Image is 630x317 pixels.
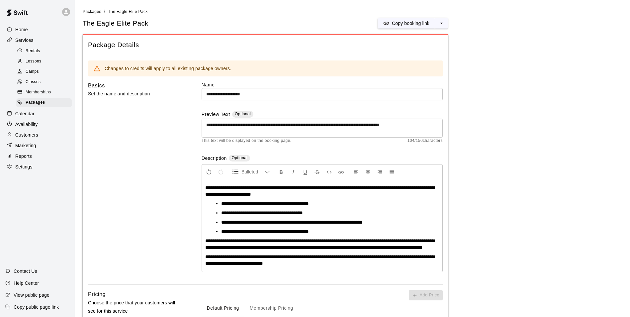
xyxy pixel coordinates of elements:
[378,18,448,29] div: split button
[235,112,251,116] span: Optional
[15,110,35,117] p: Calendar
[26,58,42,65] span: Lessons
[14,280,39,286] p: Help Center
[231,156,247,160] span: Optional
[407,138,443,144] span: 104 / 150 characters
[88,41,443,50] span: Package Details
[16,47,72,56] div: Rentals
[5,25,69,35] a: Home
[5,35,69,45] a: Services
[14,268,37,274] p: Contact Us
[104,8,105,15] li: /
[16,46,75,56] a: Rentals
[378,18,435,29] button: Copy booking link
[435,18,448,29] button: select merge strategy
[16,77,75,87] a: Classes
[202,155,227,162] label: Description
[288,166,299,178] button: Format Italics
[202,81,443,88] label: Name
[26,68,39,75] span: Camps
[5,162,69,172] a: Settings
[16,77,72,87] div: Classes
[5,119,69,129] a: Availability
[362,166,374,178] button: Center Align
[5,141,69,151] a: Marketing
[26,99,45,106] span: Packages
[374,166,386,178] button: Right Align
[83,19,148,28] h5: The Eagle Elite Pack
[16,88,72,97] div: Memberships
[386,166,398,178] button: Justify Align
[202,138,292,144] span: This text will be displayed on the booking page.
[300,166,311,178] button: Format Underline
[229,166,273,178] button: Formatting Options
[323,166,335,178] button: Insert Code
[15,153,32,159] p: Reports
[276,166,287,178] button: Format Bold
[108,9,147,14] span: The Eagle Elite Pack
[335,166,347,178] button: Insert Link
[88,81,105,90] h6: Basics
[16,67,75,77] a: Camps
[5,151,69,161] a: Reports
[26,89,51,96] span: Memberships
[203,166,215,178] button: Undo
[202,111,230,119] label: Preview Text
[14,292,49,298] p: View public page
[244,300,299,316] button: Membership Pricing
[15,26,28,33] p: Home
[15,142,36,149] p: Marketing
[5,109,69,119] a: Calendar
[15,163,33,170] p: Settings
[15,132,38,138] p: Customers
[83,9,101,14] a: Packages
[350,166,362,178] button: Left Align
[392,20,429,27] p: Copy booking link
[88,90,180,98] p: Set the name and description
[83,8,622,15] nav: breadcrumb
[215,166,226,178] button: Redo
[16,98,75,108] a: Packages
[312,166,323,178] button: Format Strikethrough
[15,37,34,44] p: Services
[26,48,40,54] span: Rentals
[15,121,38,128] p: Availability
[202,300,244,316] button: Default Pricing
[16,67,72,76] div: Camps
[14,304,59,310] p: Copy public page link
[5,130,69,140] a: Customers
[16,57,72,66] div: Lessons
[26,79,41,85] span: Classes
[88,290,106,299] h6: Pricing
[16,98,72,107] div: Packages
[88,299,180,315] p: Choose the price that your customers will see for this service
[241,168,265,175] span: Bulleted List
[16,56,75,66] a: Lessons
[105,62,231,74] div: Changes to credits will apply to all existing package owners.
[16,87,75,98] a: Memberships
